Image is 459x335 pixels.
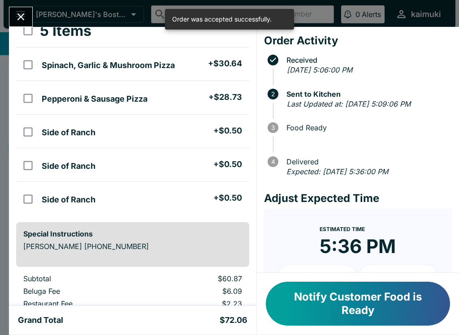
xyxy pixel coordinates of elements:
em: [DATE] 5:06:00 PM [287,65,352,74]
em: Last Updated at: [DATE] 5:09:06 PM [287,99,411,108]
span: Food Ready [282,124,452,132]
h5: Side of Ranch [42,127,95,138]
h4: Adjust Expected Time [264,192,452,205]
h5: + $0.50 [213,159,242,170]
text: 4 [271,158,275,165]
p: $60.87 [155,274,242,283]
table: orders table [16,274,249,324]
h5: $72.06 [220,315,247,326]
h5: + $0.50 [213,125,242,136]
p: $2.23 [155,299,242,308]
button: Notify Customer Food is Ready [266,282,450,326]
h5: Side of Ranch [42,161,95,172]
h5: Pepperoni & Sausage Pizza [42,94,147,104]
span: Received [282,56,452,64]
span: Sent to Kitchen [282,90,452,98]
h5: + $30.64 [208,58,242,69]
p: Subtotal [23,274,140,283]
time: 5:36 PM [320,235,396,258]
button: Close [9,7,32,26]
h5: + $28.73 [208,92,242,103]
span: Estimated Time [320,226,365,232]
div: Order was accepted successfully. [172,12,272,27]
h4: Order Activity [264,34,452,47]
h3: 5 Items [40,22,91,40]
button: + 20 [359,265,437,288]
button: + 10 [278,265,356,288]
text: 3 [271,124,275,131]
p: Restaurant Fee [23,299,140,308]
h5: Side of Ranch [42,194,95,205]
h5: Grand Total [18,315,63,326]
h6: Special Instructions [23,229,242,238]
span: Delivered [282,158,452,166]
p: $6.09 [155,287,242,296]
text: 2 [271,90,275,98]
p: [PERSON_NAME] [PHONE_NUMBER] [23,242,242,251]
h5: + $0.50 [213,193,242,203]
table: orders table [16,15,249,215]
p: Beluga Fee [23,287,140,296]
h5: Spinach, Garlic & Mushroom Pizza [42,60,175,71]
em: Expected: [DATE] 5:36:00 PM [286,167,388,176]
